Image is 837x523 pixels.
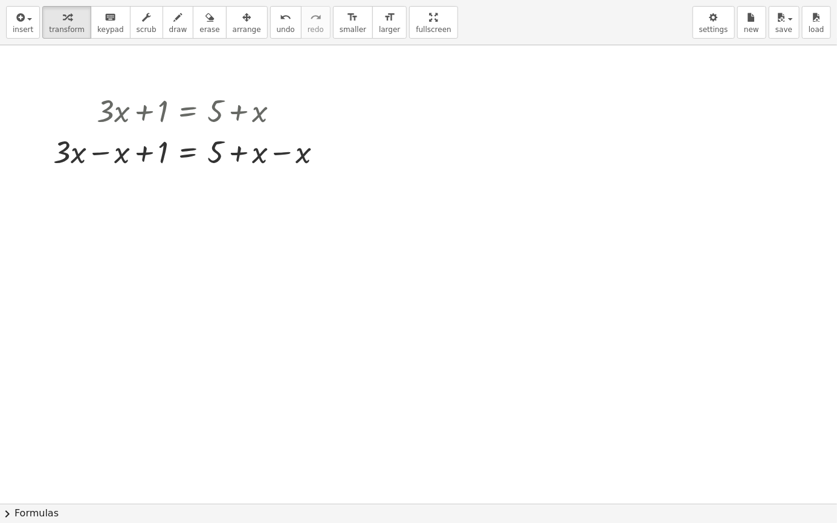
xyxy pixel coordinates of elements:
[169,25,187,34] span: draw
[270,6,302,39] button: undoundo
[693,6,735,39] button: settings
[277,25,295,34] span: undo
[310,10,322,25] i: redo
[379,25,400,34] span: larger
[384,10,395,25] i: format_size
[333,6,373,39] button: format_sizesmaller
[105,10,116,25] i: keyboard
[42,6,91,39] button: transform
[6,6,40,39] button: insert
[49,25,85,34] span: transform
[737,6,766,39] button: new
[802,6,831,39] button: load
[699,25,728,34] span: settings
[769,6,800,39] button: save
[409,6,457,39] button: fullscreen
[347,10,358,25] i: format_size
[744,25,759,34] span: new
[308,25,324,34] span: redo
[137,25,157,34] span: scrub
[301,6,331,39] button: redoredo
[809,25,824,34] span: load
[340,25,366,34] span: smaller
[372,6,407,39] button: format_sizelarger
[13,25,33,34] span: insert
[416,25,451,34] span: fullscreen
[233,25,261,34] span: arrange
[199,25,219,34] span: erase
[280,10,291,25] i: undo
[193,6,226,39] button: erase
[226,6,268,39] button: arrange
[97,25,124,34] span: keypad
[163,6,194,39] button: draw
[130,6,163,39] button: scrub
[91,6,131,39] button: keyboardkeypad
[775,25,792,34] span: save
